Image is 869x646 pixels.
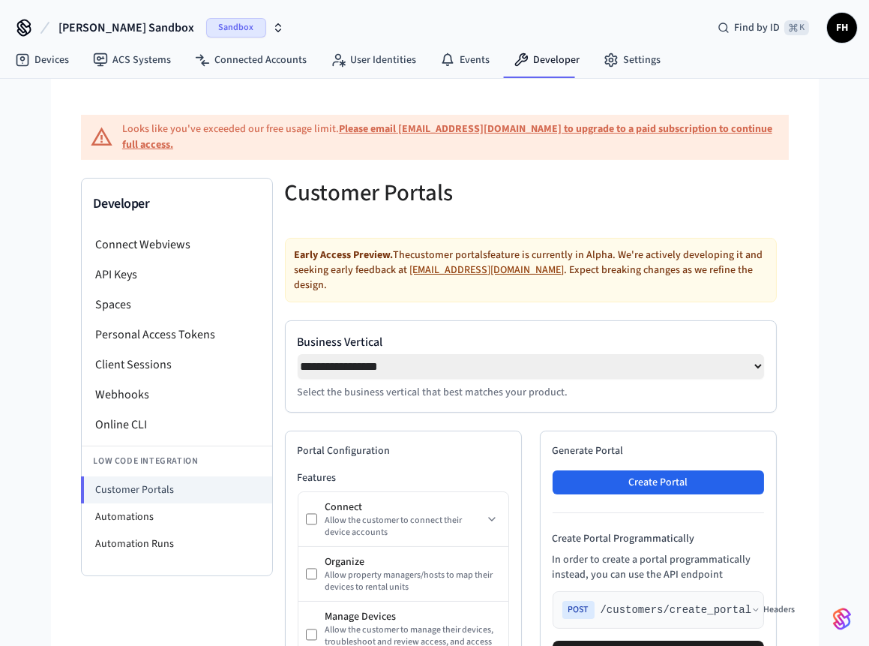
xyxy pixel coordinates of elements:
h3: Developer [94,194,260,215]
span: FH [829,14,856,41]
li: Automation Runs [82,530,272,557]
a: User Identities [319,47,428,74]
li: Spaces [82,290,272,320]
li: Low Code Integration [82,446,272,476]
span: POST [562,601,595,619]
button: Headers [751,604,795,616]
a: Connected Accounts [183,47,319,74]
img: SeamLogoGradient.69752ec5.svg [833,607,851,631]
p: Select the business vertical that best matches your product. [298,385,764,400]
li: Webhooks [82,380,272,410]
span: Find by ID [734,20,780,35]
a: Devices [3,47,81,74]
a: Developer [502,47,592,74]
a: Events [428,47,502,74]
div: Manage Devices [325,609,500,624]
a: [EMAIL_ADDRESS][DOMAIN_NAME] [410,263,565,278]
li: Connect Webviews [82,230,272,260]
div: Organize [325,554,500,569]
div: Allow property managers/hosts to map their devices to rental units [325,569,500,593]
strong: Early Access Preview. [295,248,394,263]
h3: Features [298,470,509,485]
li: Online CLI [82,410,272,440]
a: Settings [592,47,673,74]
li: API Keys [82,260,272,290]
div: Looks like you've exceeded our free usage limit. [122,122,789,153]
li: Personal Access Tokens [82,320,272,350]
a: ACS Systems [81,47,183,74]
li: Customer Portals [81,476,272,503]
span: ⌘ K [784,20,809,35]
li: Automations [82,503,272,530]
a: Please email [EMAIL_ADDRESS][DOMAIN_NAME] to upgrade to a paid subscription to continue full access. [122,122,772,152]
div: Connect [325,500,482,515]
span: [PERSON_NAME] Sandbox [58,19,194,37]
p: In order to create a portal programmatically instead, you can use the API endpoint [553,552,764,582]
div: Find by ID⌘ K [706,14,821,41]
h5: Customer Portals [285,178,522,209]
span: /customers/create_portal [601,602,752,617]
span: Sandbox [206,18,266,38]
h2: Generate Portal [553,443,764,458]
button: Create Portal [553,470,764,494]
button: FH [827,13,857,43]
div: The customer portals feature is currently in Alpha. We're actively developing it and seeking earl... [285,238,777,302]
h2: Portal Configuration [298,443,509,458]
h4: Create Portal Programmatically [553,531,764,546]
li: Client Sessions [82,350,272,380]
div: Allow the customer to connect their device accounts [325,515,482,539]
label: Business Vertical [298,333,764,351]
